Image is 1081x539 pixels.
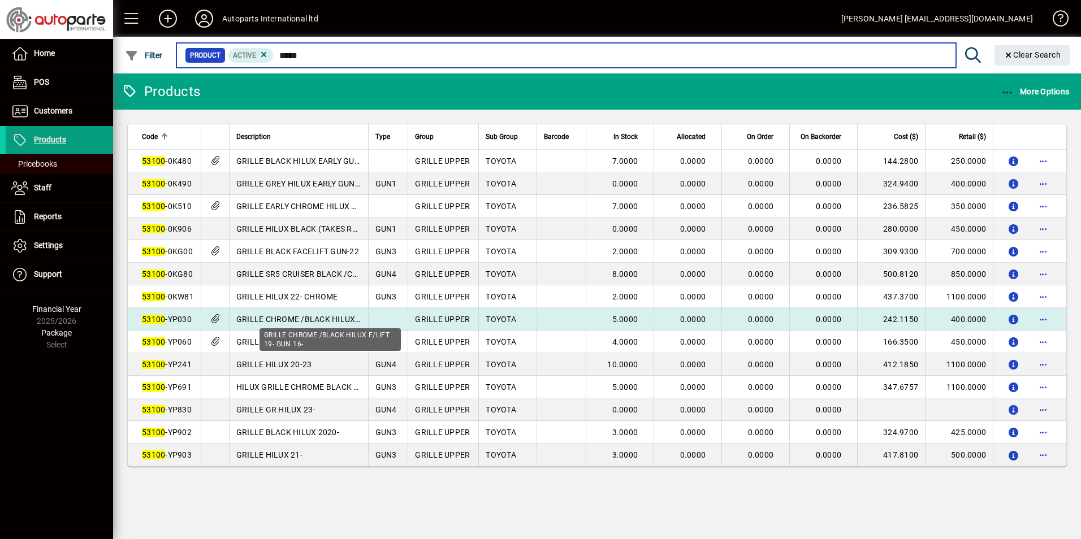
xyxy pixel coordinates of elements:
[142,360,192,369] span: -YP241
[236,382,365,392] span: HILUX GRILLE CHROME BLACK 22-
[150,8,186,29] button: Add
[612,157,638,166] span: 7.0000
[142,157,192,166] span: -0K480
[142,382,192,392] span: -YP691
[959,131,986,143] span: Retail ($)
[925,263,993,285] td: 850.0000
[748,269,774,279] span: 0.0000
[222,10,318,28] div: Autoparts International ltd
[32,305,81,314] span: Financial Year
[486,202,516,211] span: TOYOTA
[1034,355,1052,373] button: More options
[142,315,165,324] em: 53100
[816,179,842,188] span: 0.0000
[6,40,113,68] a: Home
[998,81,1073,102] button: More Options
[415,157,470,166] span: GRILLE UPPER
[1034,242,1052,260] button: More options
[612,292,638,301] span: 2.0000
[857,172,925,195] td: 324.9400
[894,131,918,143] span: Cost ($)
[816,337,842,346] span: 0.0000
[841,10,1033,28] div: [PERSON_NAME] [EMAIL_ADDRESS][DOMAIN_NAME]
[375,382,397,392] span: GUN3
[142,450,192,459] span: -YP903
[994,45,1070,66] button: Clear
[925,240,993,263] td: 700.0000
[748,202,774,211] span: 0.0000
[486,224,516,233] span: TOYOTA
[236,405,315,414] span: GRILLE GR HILUX 23-
[415,131,472,143] div: Group
[680,292,706,301] span: 0.0000
[925,218,993,240] td: 450.0000
[34,135,66,144] span: Products
[1001,87,1070,96] span: More Options
[415,224,470,233] span: GRILLE UPPER
[142,337,165,346] em: 53100
[748,247,774,256] span: 0.0000
[34,241,63,250] span: Settings
[375,131,390,143] span: Type
[925,421,993,444] td: 425.0000
[797,131,851,143] div: On Backorder
[236,131,361,143] div: Description
[680,382,706,392] span: 0.0000
[680,405,706,414] span: 0.0000
[486,337,516,346] span: TOYOTA
[680,450,706,459] span: 0.0000
[486,292,516,301] span: TOYOTA
[816,315,842,324] span: 0.0000
[486,315,516,324] span: TOYOTA
[680,337,706,346] span: 0.0000
[925,150,993,172] td: 250.0000
[816,202,842,211] span: 0.0000
[6,154,113,173] a: Pricebooks
[6,260,113,289] a: Support
[6,203,113,231] a: Reports
[816,224,842,233] span: 0.0000
[142,428,192,437] span: -YP902
[857,376,925,398] td: 347.6757
[415,269,470,279] span: GRILLE UPPER
[612,315,638,324] span: 5.0000
[612,337,638,346] span: 4.0000
[816,405,842,414] span: 0.0000
[142,131,158,143] span: Code
[680,179,706,188] span: 0.0000
[228,48,274,63] mat-chip: Activation Status: Active
[125,51,163,60] span: Filter
[260,328,401,351] div: GRILLE CHROME /BLACK HILUX F/LIFT 19- GUN 16-
[6,232,113,260] a: Settings
[486,405,516,414] span: TOYOTA
[415,450,470,459] span: GRILLE UPPER
[680,360,706,369] span: 0.0000
[816,292,842,301] span: 0.0000
[612,428,638,437] span: 3.0000
[142,450,165,459] em: 53100
[748,292,774,301] span: 0.0000
[680,269,706,279] span: 0.0000
[544,131,569,143] span: Barcode
[375,269,397,279] span: GUN4
[748,179,774,188] span: 0.0000
[142,247,165,256] em: 53100
[41,328,72,337] span: Package
[816,247,842,256] span: 0.0000
[142,337,192,346] span: -YP060
[415,360,470,369] span: GRILLE UPPER
[925,331,993,353] td: 450.0000
[34,212,62,221] span: Reports
[925,195,993,218] td: 350.0000
[612,179,638,188] span: 0.0000
[857,353,925,376] td: 412.1850
[142,202,192,211] span: -0K510
[122,45,166,66] button: Filter
[857,308,925,331] td: 242.1150
[236,131,271,143] span: Description
[186,8,222,29] button: Profile
[612,202,638,211] span: 7.0000
[236,179,369,188] span: GRILLE GREY HILUX EARLY GUN 16-
[612,450,638,459] span: 3.0000
[747,131,773,143] span: On Order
